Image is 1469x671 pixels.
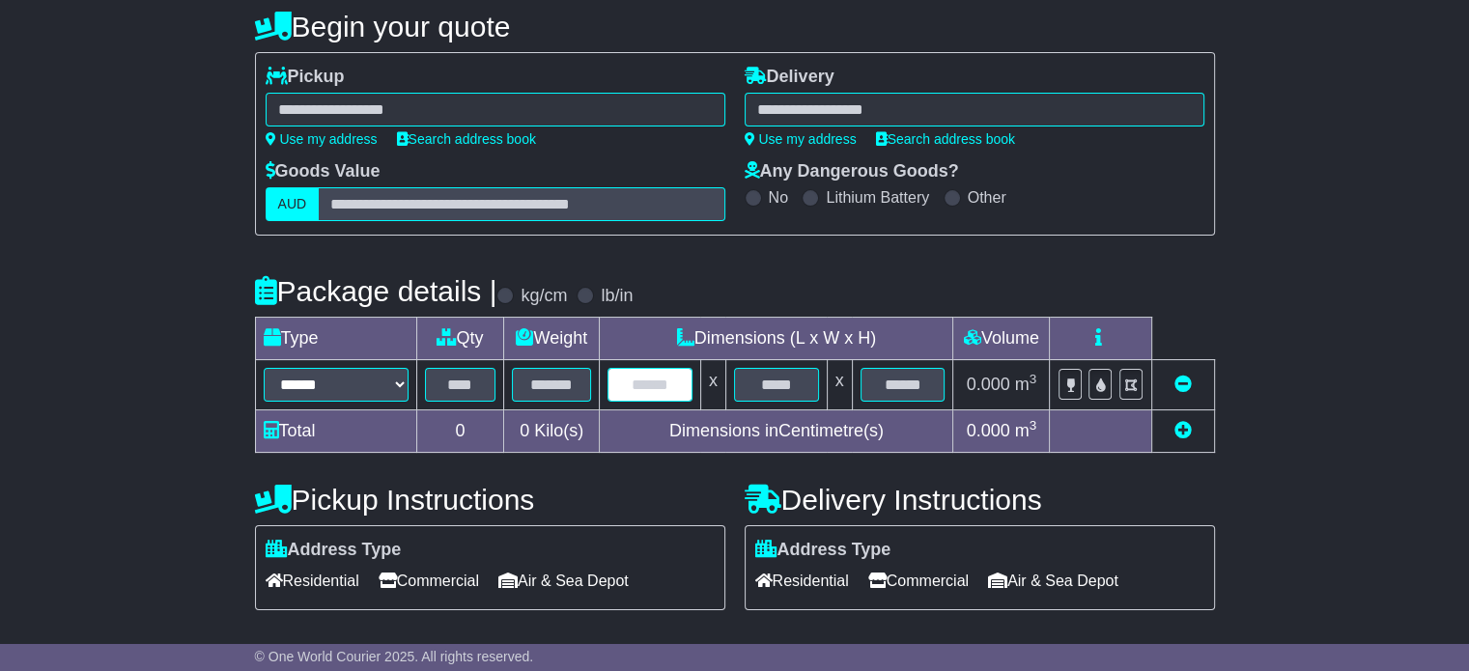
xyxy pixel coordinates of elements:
label: Any Dangerous Goods? [745,161,959,182]
span: m [1015,421,1037,440]
label: lb/in [601,286,633,307]
td: Dimensions (L x W x H) [600,318,953,360]
span: Commercial [868,566,969,596]
a: Use my address [745,131,857,147]
span: © One World Courier 2025. All rights reserved. [255,649,534,664]
label: Address Type [266,540,402,561]
label: No [769,188,788,207]
span: Residential [755,566,849,596]
td: x [827,360,852,410]
a: Use my address [266,131,378,147]
td: x [700,360,725,410]
a: Search address book [876,131,1015,147]
label: Lithium Battery [826,188,929,207]
span: Air & Sea Depot [498,566,629,596]
sup: 3 [1030,418,1037,433]
h4: Delivery Instructions [745,484,1215,516]
a: Remove this item [1174,375,1192,394]
span: Commercial [379,566,479,596]
a: Search address book [397,131,536,147]
td: Kilo(s) [504,410,600,453]
span: m [1015,375,1037,394]
span: 0.000 [967,421,1010,440]
label: Pickup [266,67,345,88]
td: Type [255,318,416,360]
label: AUD [266,187,320,221]
span: Air & Sea Depot [988,566,1118,596]
td: Total [255,410,416,453]
a: Add new item [1174,421,1192,440]
span: Residential [266,566,359,596]
h4: Package details | [255,275,497,307]
label: Address Type [755,540,891,561]
label: Goods Value [266,161,381,182]
label: Delivery [745,67,834,88]
td: 0 [416,410,504,453]
h4: Begin your quote [255,11,1215,42]
td: Weight [504,318,600,360]
span: 0 [520,421,529,440]
td: Dimensions in Centimetre(s) [600,410,953,453]
span: 0.000 [967,375,1010,394]
h4: Pickup Instructions [255,484,725,516]
sup: 3 [1030,372,1037,386]
td: Volume [953,318,1050,360]
td: Qty [416,318,504,360]
label: Other [968,188,1006,207]
label: kg/cm [521,286,567,307]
